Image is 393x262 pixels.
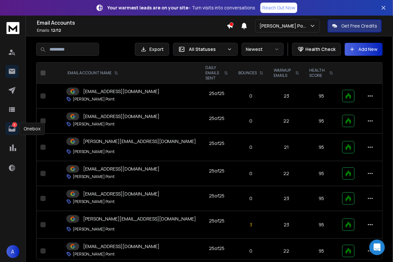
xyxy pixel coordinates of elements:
p: [PERSON_NAME] Point [259,23,310,29]
td: 95 [304,134,338,161]
p: 3 [237,221,265,228]
p: [PERSON_NAME] Point [73,174,115,179]
p: [PERSON_NAME][EMAIL_ADDRESS][DOMAIN_NAME] [83,216,196,222]
div: 25 of 25 [209,90,224,97]
p: Emails : [37,28,227,33]
p: – Turn visits into conversations [107,5,255,11]
td: 22 [268,109,304,134]
p: [EMAIL_ADDRESS][DOMAIN_NAME] [83,166,159,172]
button: Add New [345,43,383,56]
p: [PERSON_NAME] Point [73,227,115,232]
p: DAILY EMAILS SENT [205,65,222,81]
button: Get Free Credits [328,19,382,32]
td: 21 [268,134,304,161]
strong: Your warmest leads are on your site [107,5,188,11]
p: [PERSON_NAME] Point [73,199,115,204]
p: [PERSON_NAME] Point [73,97,115,102]
td: 23 [268,186,304,211]
button: A [6,245,19,258]
div: 25 of 25 [209,218,224,224]
p: [PERSON_NAME] Point [73,252,115,257]
img: logo [6,22,19,34]
h1: Email Accounts [37,19,227,27]
p: [PERSON_NAME] Point [73,122,115,127]
p: [PERSON_NAME] Point [73,149,115,154]
button: Export [135,43,169,56]
p: Reach Out Now [262,5,295,11]
p: 0 [237,93,265,99]
p: Health Check [305,46,335,53]
div: Open Intercom Messenger [369,240,385,255]
p: 0 [237,248,265,254]
p: BOUNCES [238,70,257,76]
div: 25 of 25 [209,115,224,122]
div: 25 of 25 [209,168,224,174]
div: 25 of 25 [209,193,224,199]
p: All Statuses [189,46,224,53]
button: Health Check [292,43,341,56]
p: Get Free Credits [341,23,377,29]
button: Newest [242,43,284,56]
p: 3 [12,122,17,127]
td: 95 [304,186,338,211]
p: 0 [237,195,265,202]
td: 95 [304,161,338,186]
a: 3 [5,122,18,135]
td: 95 [304,211,338,239]
div: 25 of 25 [209,245,224,252]
span: 12 / 12 [51,28,61,33]
p: HEALTH SCORE [310,68,327,78]
p: [PERSON_NAME][EMAIL_ADDRESS][DOMAIN_NAME] [83,138,196,145]
p: [EMAIL_ADDRESS][DOMAIN_NAME] [83,113,159,120]
div: EMAIL ACCOUNT NAME [68,70,118,76]
td: 95 [304,84,338,109]
p: [EMAIL_ADDRESS][DOMAIN_NAME] [83,88,159,95]
p: 0 [237,144,265,150]
div: 25 of 25 [209,140,224,147]
div: Onebox [20,123,45,135]
td: 23 [268,211,304,239]
td: 22 [268,161,304,186]
p: [EMAIL_ADDRESS][DOMAIN_NAME] [83,243,159,250]
p: 0 [237,170,265,177]
p: 0 [237,118,265,124]
p: [EMAIL_ADDRESS][DOMAIN_NAME] [83,191,159,197]
p: WARMUP EMAILS [274,68,292,78]
a: Reach Out Now [260,3,297,13]
td: 95 [304,109,338,134]
td: 23 [268,84,304,109]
